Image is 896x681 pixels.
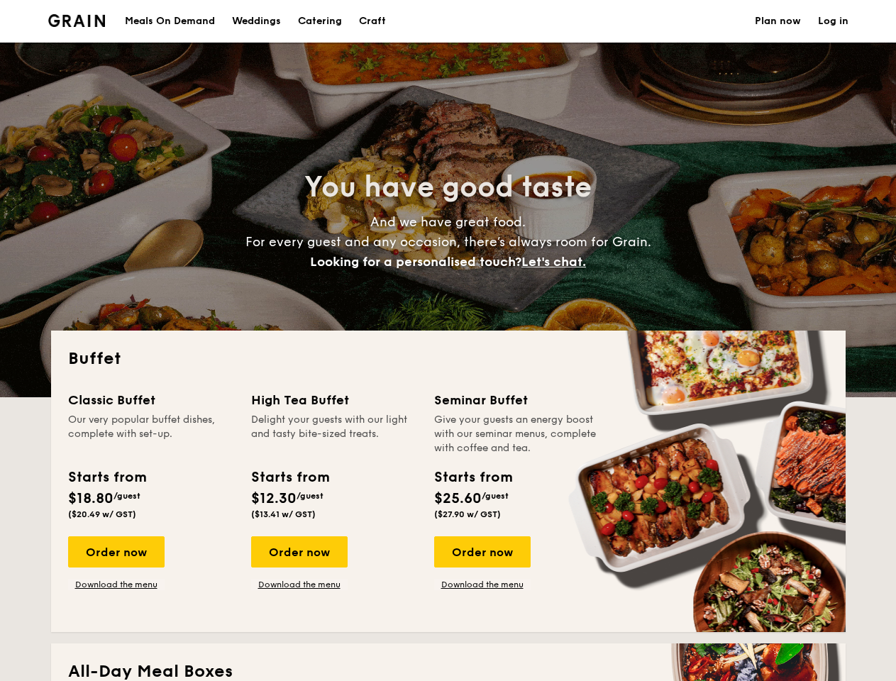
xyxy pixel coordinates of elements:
[251,509,316,519] span: ($13.41 w/ GST)
[434,490,482,507] span: $25.60
[434,467,511,488] div: Starts from
[297,491,323,501] span: /guest
[48,14,106,27] a: Logotype
[68,390,234,410] div: Classic Buffet
[482,491,509,501] span: /guest
[68,579,165,590] a: Download the menu
[251,467,328,488] div: Starts from
[68,467,145,488] div: Starts from
[521,254,586,270] span: Let's chat.
[68,490,114,507] span: $18.80
[434,509,501,519] span: ($27.90 w/ GST)
[434,579,531,590] a: Download the menu
[114,491,140,501] span: /guest
[434,536,531,567] div: Order now
[434,390,600,410] div: Seminar Buffet
[251,413,417,455] div: Delight your guests with our light and tasty bite-sized treats.
[68,348,829,370] h2: Buffet
[68,509,136,519] span: ($20.49 w/ GST)
[251,579,348,590] a: Download the menu
[68,536,165,567] div: Order now
[251,536,348,567] div: Order now
[251,490,297,507] span: $12.30
[310,254,521,270] span: Looking for a personalised touch?
[48,14,106,27] img: Grain
[434,413,600,455] div: Give your guests an energy boost with our seminar menus, complete with coffee and tea.
[245,214,651,270] span: And we have great food. For every guest and any occasion, there’s always room for Grain.
[304,170,592,204] span: You have good taste
[68,413,234,455] div: Our very popular buffet dishes, complete with set-up.
[251,390,417,410] div: High Tea Buffet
